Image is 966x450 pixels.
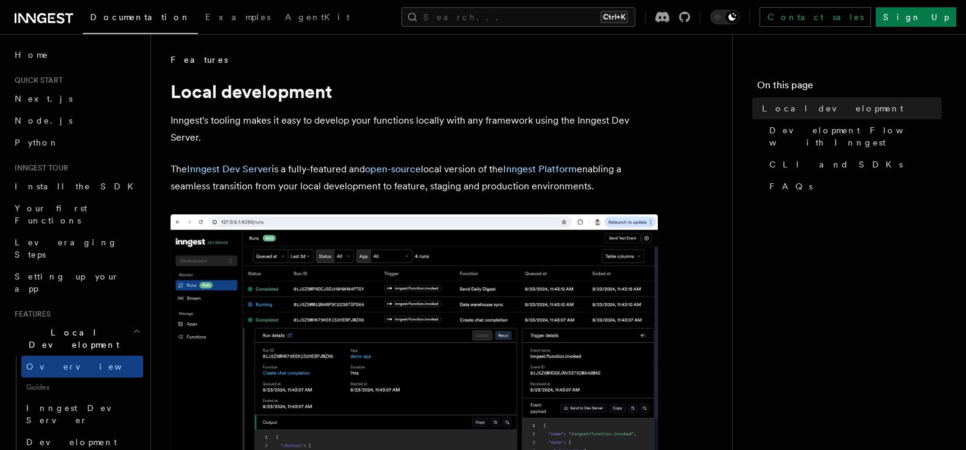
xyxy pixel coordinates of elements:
[10,197,143,231] a: Your first Functions
[710,10,739,24] button: Toggle dark mode
[15,94,72,104] span: Next.js
[83,4,198,34] a: Documentation
[10,163,68,173] span: Inngest tour
[10,231,143,265] a: Leveraging Steps
[876,7,956,27] a: Sign Up
[187,163,272,175] a: Inngest Dev Server
[15,49,49,61] span: Home
[769,158,903,171] span: CLI and SDKs
[760,7,871,27] a: Contact sales
[21,397,143,431] a: Inngest Dev Server
[15,181,141,191] span: Install the SDK
[15,138,59,147] span: Python
[10,132,143,153] a: Python
[26,403,130,425] span: Inngest Dev Server
[10,88,143,110] a: Next.js
[278,4,357,33] a: AgentKit
[769,180,813,192] span: FAQs
[171,112,658,146] p: Inngest's tooling makes it easy to develop your functions locally with any framework using the In...
[764,119,942,153] a: Development Flow with Inngest
[10,265,143,300] a: Setting up your app
[171,161,658,195] p: The is a fully-featured and local version of the enabling a seamless transition from your local d...
[285,12,350,22] span: AgentKit
[601,11,628,23] kbd: Ctrl+K
[757,97,942,119] a: Local development
[15,237,118,259] span: Leveraging Steps
[15,116,72,125] span: Node.js
[503,163,577,175] a: Inngest Platform
[10,175,143,197] a: Install the SDK
[757,78,942,97] h4: On this page
[10,309,51,319] span: Features
[171,80,658,102] h1: Local development
[205,12,270,22] span: Examples
[26,362,152,371] span: Overview
[764,175,942,197] a: FAQs
[171,54,228,66] span: Features
[21,356,143,378] a: Overview
[10,326,133,351] span: Local Development
[764,153,942,175] a: CLI and SDKs
[90,12,191,22] span: Documentation
[762,102,903,114] span: Local development
[10,110,143,132] a: Node.js
[21,378,143,397] span: Guides
[198,4,278,33] a: Examples
[365,163,421,175] a: open-source
[10,44,143,66] a: Home
[769,124,942,149] span: Development Flow with Inngest
[15,272,119,294] span: Setting up your app
[10,322,143,356] button: Local Development
[10,76,63,85] span: Quick start
[15,203,87,225] span: Your first Functions
[401,7,635,27] button: Search...Ctrl+K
